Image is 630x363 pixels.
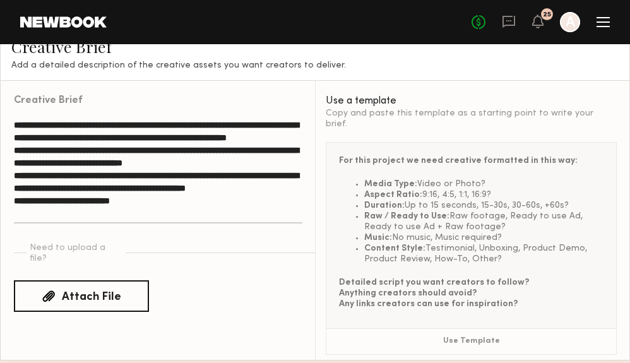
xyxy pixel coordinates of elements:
[560,12,580,32] a: A
[326,108,617,129] div: Copy and paste this template as a starting point to write your brief.
[543,11,551,18] div: 25
[364,191,422,199] span: Aspect Ratio:
[11,36,112,57] span: Creative Brief
[364,201,405,210] span: Duration:
[339,277,603,309] p: Detailed script you want creators to follow? Anything creators should avoid? Any links creators c...
[339,155,603,166] div: For this project we need creative formatted in this way:
[364,189,603,200] li: 9:16, 4:5, 1:1, 16:9?
[364,243,603,265] li: Testimonial, Unboxing, Product Demo, Product Review, How-To, Other?
[364,180,417,188] span: Media Type:
[364,200,603,211] li: Up to 15 seconds, 15-30s, 30-60s, +60s?
[364,232,603,243] li: No music, Music required?
[364,211,603,232] li: Raw footage, Ready to use Ad, Ready to use Ad + Raw footage?
[364,179,603,189] li: Video or Photo?
[326,329,616,354] button: Use Template
[30,243,123,265] div: Need to upload a file?
[364,234,392,242] span: Music:
[14,96,82,106] div: Creative Brief
[364,212,449,220] span: Raw / Ready to Use:
[326,96,617,106] div: Use a template
[11,60,619,71] h3: Add a detailed description of the creative assets you want creators to deliver.
[62,292,121,303] div: Attach File
[364,244,425,253] span: Content Style:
